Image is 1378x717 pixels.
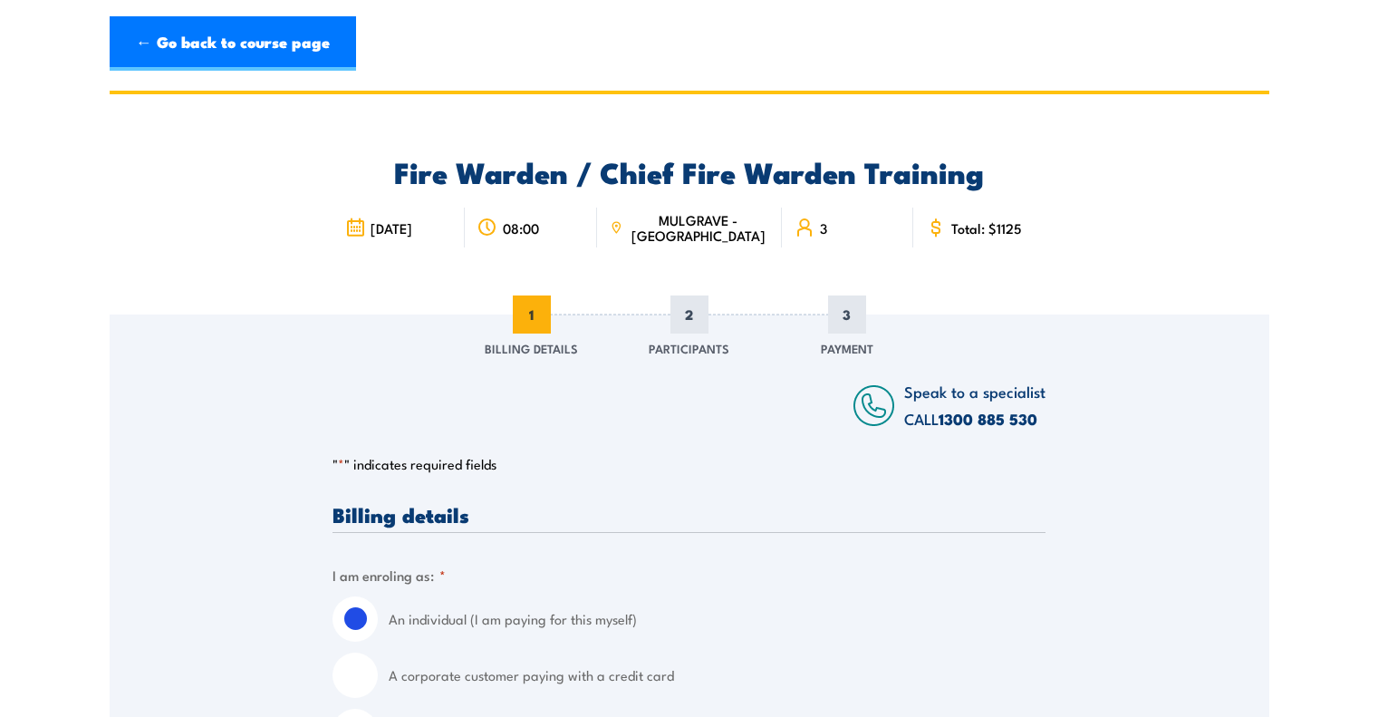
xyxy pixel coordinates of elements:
a: 1300 885 530 [939,407,1037,431]
p: " " indicates required fields [332,455,1046,473]
span: MULGRAVE - [GEOGRAPHIC_DATA] [628,212,769,243]
span: [DATE] [371,220,412,236]
a: ← Go back to course page [110,16,356,71]
span: Payment [821,339,873,357]
span: 1 [513,296,551,334]
label: An individual (I am paying for this myself) [389,596,1046,642]
span: Billing Details [485,339,578,357]
span: Participants [649,339,729,357]
span: 2 [670,296,708,334]
span: 3 [820,220,827,236]
span: Total: $1125 [951,220,1022,236]
span: 08:00 [503,220,539,236]
label: A corporate customer paying with a credit card [389,653,1046,698]
h2: Fire Warden / Chief Fire Warden Training [332,159,1046,184]
h3: Billing details [332,504,1046,525]
span: Speak to a specialist CALL [904,380,1046,430]
legend: I am enroling as: [332,565,446,586]
span: 3 [828,296,866,334]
